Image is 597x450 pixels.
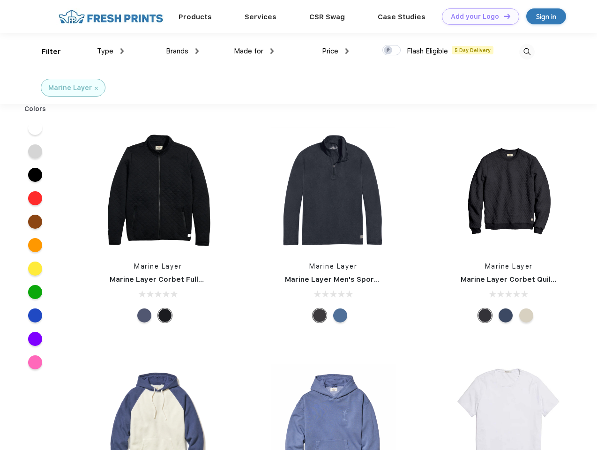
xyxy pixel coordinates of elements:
[42,46,61,57] div: Filter
[447,127,571,252] img: func=resize&h=266
[519,308,533,322] div: Oat Heather
[504,14,510,19] img: DT
[452,46,493,54] span: 5 Day Delivery
[166,47,188,55] span: Brands
[451,13,499,21] div: Add your Logo
[137,308,151,322] div: Navy
[485,262,533,270] a: Marine Layer
[96,127,220,252] img: func=resize&h=266
[97,47,113,55] span: Type
[536,11,556,22] div: Sign in
[313,308,327,322] div: Charcoal
[110,275,239,284] a: Marine Layer Corbet Full-Zip Jacket
[17,104,53,114] div: Colors
[245,13,276,21] a: Services
[195,48,199,54] img: dropdown.png
[309,13,345,21] a: CSR Swag
[134,262,182,270] a: Marine Layer
[179,13,212,21] a: Products
[285,275,421,284] a: Marine Layer Men's Sport Quarter Zip
[519,44,535,60] img: desktop_search.svg
[526,8,566,24] a: Sign in
[478,308,492,322] div: Charcoal
[345,48,349,54] img: dropdown.png
[95,87,98,90] img: filter_cancel.svg
[309,262,357,270] a: Marine Layer
[499,308,513,322] div: Navy Heather
[56,8,166,25] img: fo%20logo%202.webp
[407,47,448,55] span: Flash Eligible
[234,47,263,55] span: Made for
[270,48,274,54] img: dropdown.png
[48,83,92,93] div: Marine Layer
[158,308,172,322] div: Black
[333,308,347,322] div: Deep Denim
[120,48,124,54] img: dropdown.png
[271,127,396,252] img: func=resize&h=266
[322,47,338,55] span: Price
